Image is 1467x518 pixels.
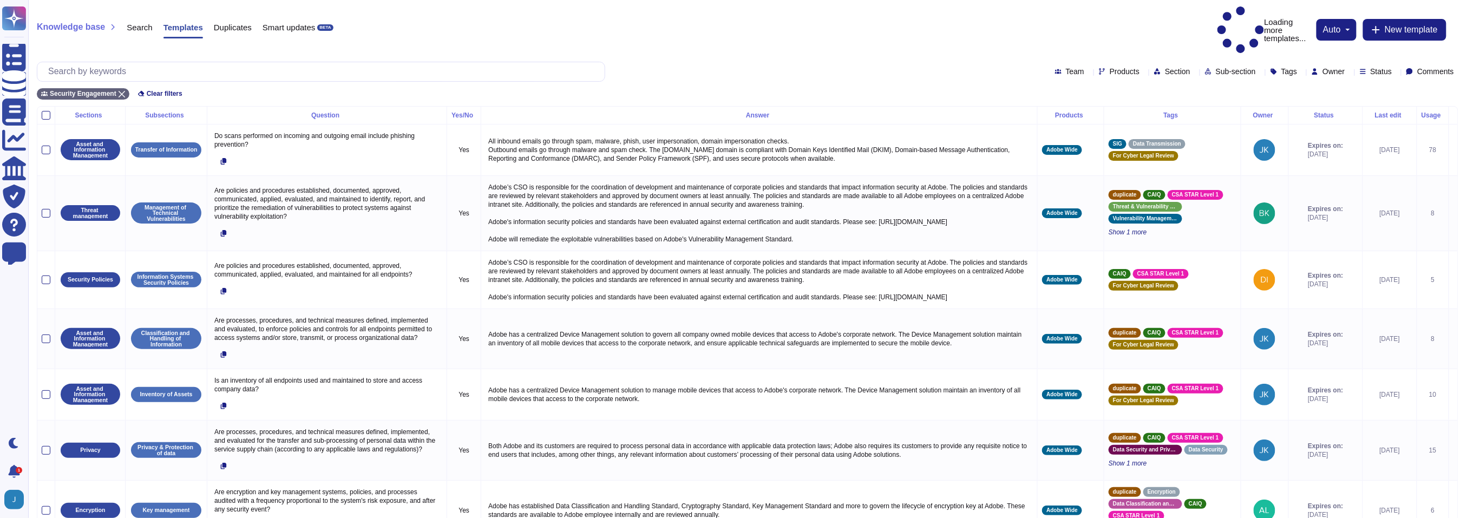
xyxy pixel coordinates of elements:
[163,23,203,31] span: Templates
[43,62,605,81] input: Search by keywords
[1046,336,1078,342] span: Adobe Wide
[212,129,442,152] p: Do scans performed on incoming and outgoing email include phishing prevention?
[64,207,116,219] p: Threat management
[1308,150,1343,159] span: [DATE]
[1254,440,1275,461] img: user
[1113,501,1178,507] span: Data Classification and Handling Standard
[1422,390,1444,399] div: 10
[1422,209,1444,218] div: 8
[1254,269,1275,291] img: user
[486,383,1033,406] p: Adobe has a centralized Device Management solution to manage mobile devices that access to Adobe'...
[1110,68,1139,75] span: Products
[1308,450,1343,459] span: [DATE]
[1046,147,1078,153] span: Adobe Wide
[1165,68,1190,75] span: Section
[140,391,192,397] p: Inventory of Assets
[212,485,442,516] p: Are encryption and key management systems, policies, and processes audited with a frequency propo...
[1109,112,1236,119] div: Tags
[60,112,121,119] div: Sections
[64,386,116,403] p: Asset and Information Management
[1148,489,1176,495] span: Encryption
[1216,68,1256,75] span: Sub-section
[451,335,476,343] p: Yes
[1254,384,1275,405] img: user
[1308,141,1343,150] span: Expires on:
[127,23,153,31] span: Search
[1246,112,1284,119] div: Owner
[1113,271,1127,277] span: CAIQ
[1113,447,1178,453] span: Data Security and Privacy Lifecycle Management
[1308,280,1343,288] span: [DATE]
[1113,489,1137,495] span: duplicate
[1308,502,1343,510] span: Expires on:
[451,506,476,515] p: Yes
[1422,276,1444,284] div: 5
[212,112,442,119] div: Question
[1254,139,1275,161] img: user
[1046,508,1078,513] span: Adobe Wide
[1113,342,1174,347] span: For Cyber Legal Review
[1308,395,1343,403] span: [DATE]
[147,90,182,97] span: Clear filters
[1281,68,1298,75] span: Tags
[1113,386,1137,391] span: duplicate
[1113,153,1174,159] span: For Cyber Legal Review
[1293,112,1358,119] div: Status
[1148,386,1161,391] span: CAIQ
[1113,398,1174,403] span: For Cyber Legal Review
[64,330,116,347] p: Asset and Information Management
[1308,330,1343,339] span: Expires on:
[1172,386,1219,391] span: CSA STAR Level 1
[1367,506,1412,515] div: [DATE]
[1109,459,1236,468] span: Show 1 more
[1367,390,1412,399] div: [DATE]
[451,446,476,455] p: Yes
[135,444,198,456] p: Privacy & Protection of data
[214,23,252,31] span: Duplicates
[1172,435,1219,441] span: CSA STAR Level 1
[1422,335,1444,343] div: 8
[76,507,106,513] p: Encryption
[486,439,1033,462] p: Both Adobe and its customers are required to process personal data in accordance with applicable ...
[263,23,316,31] span: Smart updates
[1308,386,1343,395] span: Expires on:
[1113,216,1178,221] span: Vulnerability Management
[1308,213,1343,222] span: [DATE]
[1046,448,1078,453] span: Adobe Wide
[1113,330,1137,336] span: duplicate
[1254,202,1275,224] img: user
[1363,19,1446,41] button: New template
[1323,25,1341,34] span: auto
[1367,335,1412,343] div: [DATE]
[1113,192,1137,198] span: duplicate
[1422,446,1444,455] div: 15
[486,112,1033,119] div: Answer
[50,90,116,97] span: Security Engagement
[1422,112,1444,119] div: Usage
[1046,392,1078,397] span: Adobe Wide
[1254,328,1275,350] img: user
[1308,442,1343,450] span: Expires on:
[1385,25,1438,34] span: New template
[1066,68,1084,75] span: Team
[143,507,190,513] p: Key management
[486,180,1033,246] p: Adobe’s CSO is responsible for the coordination of development and maintenance of corporate polic...
[1189,447,1223,453] span: Data Security
[451,146,476,154] p: Yes
[1367,209,1412,218] div: [DATE]
[16,467,22,474] div: 1
[1308,339,1343,347] span: [DATE]
[1422,146,1444,154] div: 78
[1217,6,1311,54] p: Loading more templates...
[1113,283,1174,288] span: For Cyber Legal Review
[212,373,442,396] p: Is an inventory of all endpoints used and maintained to store and access company data?
[1367,146,1412,154] div: [DATE]
[1367,112,1412,119] div: Last edit
[1308,271,1343,280] span: Expires on:
[212,183,442,224] p: Are policies and procedures established, documented, approved, communicated, applied, evaluated, ...
[1417,68,1454,75] span: Comments
[1323,25,1350,34] button: auto
[1172,192,1219,198] span: CSA STAR Level 1
[451,390,476,399] p: Yes
[2,488,31,512] button: user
